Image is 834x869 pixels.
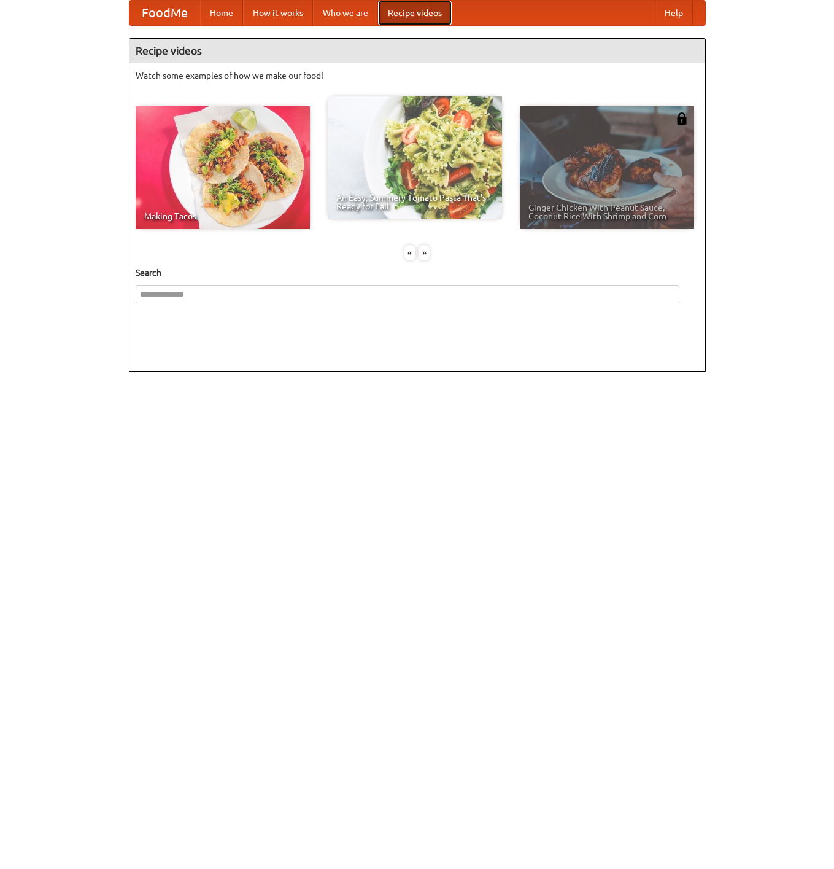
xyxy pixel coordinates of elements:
p: Watch some examples of how we make our food! [136,69,699,82]
h5: Search [136,267,699,279]
div: » [419,245,430,260]
h4: Recipe videos [129,39,705,63]
span: Making Tacos [144,212,301,220]
a: Home [200,1,243,25]
div: « [404,245,415,260]
a: Who we are [313,1,378,25]
a: An Easy, Summery Tomato Pasta That's Ready for Fall [328,96,502,219]
a: Help [655,1,693,25]
span: An Easy, Summery Tomato Pasta That's Ready for Fall [336,193,493,211]
img: 483408.png [676,112,688,125]
a: Recipe videos [378,1,452,25]
a: Making Tacos [136,106,310,229]
a: FoodMe [129,1,200,25]
a: How it works [243,1,313,25]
